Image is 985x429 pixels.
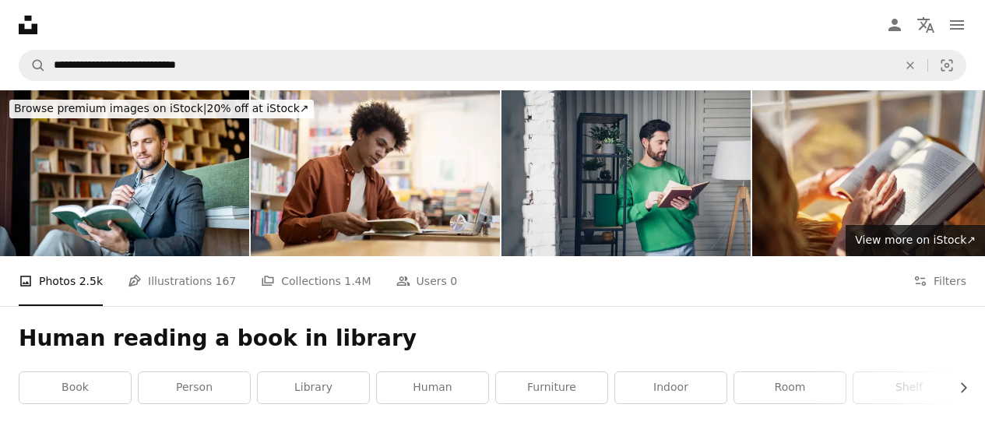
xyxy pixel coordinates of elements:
[615,372,726,403] a: indoor
[19,325,966,353] h1: Human reading a book in library
[855,234,976,246] span: View more on iStock ↗
[14,102,206,114] span: Browse premium images on iStock |
[396,256,458,306] a: Users 0
[913,256,966,306] button: Filters
[941,9,973,40] button: Menu
[846,225,985,256] a: View more on iStock↗
[344,273,371,290] span: 1.4M
[19,51,46,80] button: Search Unsplash
[216,273,237,290] span: 167
[377,372,488,403] a: human
[251,90,500,256] img: Focused African American student guy sitting at desk in university library, reading book, prepari...
[734,372,846,403] a: room
[19,16,37,34] a: Home — Unsplash
[19,372,131,403] a: book
[14,102,309,114] span: 20% off at iStock ↗
[893,51,927,80] button: Clear
[496,372,607,403] a: furniture
[949,372,966,403] button: scroll list to the right
[853,372,965,403] a: shelf
[139,372,250,403] a: person
[910,9,941,40] button: Language
[128,256,236,306] a: Illustrations 167
[450,273,457,290] span: 0
[258,372,369,403] a: library
[928,51,966,80] button: Visual search
[261,256,371,306] a: Collections 1.4M
[501,90,751,256] img: Casual man enjoying leisure time with a book in a cozy indoor setting surrounded by modern decor
[879,9,910,40] a: Log in / Sign up
[19,50,966,81] form: Find visuals sitewide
